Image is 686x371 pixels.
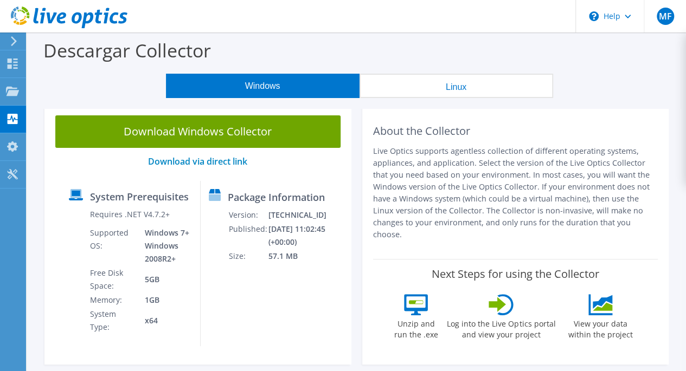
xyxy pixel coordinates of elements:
[89,307,137,334] td: System Type:
[166,74,360,98] button: Windows
[268,222,347,249] td: [DATE] 11:02:45 (+00:00)
[657,8,674,25] span: MF
[561,315,639,340] label: View your data within the project
[89,226,137,266] td: Supported OS:
[137,226,191,266] td: Windows 7+ Windows 2008R2+
[373,125,658,138] h2: About the Collector
[148,155,247,167] a: Download via direct link
[137,293,191,307] td: 1GB
[268,249,347,263] td: 57.1 MB
[432,268,599,281] label: Next Steps for using the Collector
[89,293,137,307] td: Memory:
[43,38,211,63] label: Descargar Collector
[137,307,191,334] td: x64
[360,74,553,98] button: Linux
[228,208,268,222] td: Version:
[90,191,189,202] label: System Prerequisites
[268,208,347,222] td: [TECHNICAL_ID]
[137,266,191,293] td: 5GB
[391,315,441,340] label: Unzip and run the .exe
[228,192,325,203] label: Package Information
[55,115,341,148] a: Download Windows Collector
[373,145,658,240] p: Live Optics supports agentless collection of different operating systems, appliances, and applica...
[446,315,556,340] label: Log into the Live Optics portal and view your project
[589,11,599,21] svg: \n
[90,209,170,220] label: Requires .NET V4.7.2+
[89,266,137,293] td: Free Disk Space:
[228,249,268,263] td: Size:
[228,222,268,249] td: Published:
